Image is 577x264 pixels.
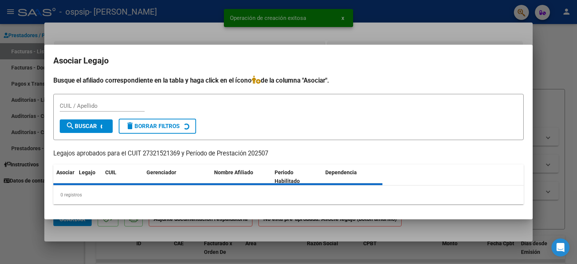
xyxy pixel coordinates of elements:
[53,186,524,204] div: 0 registros
[322,164,383,189] datatable-header-cell: Dependencia
[125,121,134,130] mat-icon: delete
[53,54,524,68] h2: Asociar Legajo
[53,149,524,158] p: Legajos aprobados para el CUIT 27321521369 y Período de Prestación 202507
[214,169,253,175] span: Nombre Afiliado
[53,164,76,189] datatable-header-cell: Asociar
[66,121,75,130] mat-icon: search
[272,164,322,189] datatable-header-cell: Periodo Habilitado
[551,238,569,256] div: Open Intercom Messenger
[143,164,211,189] datatable-header-cell: Gerenciador
[76,164,102,189] datatable-header-cell: Legajo
[325,169,357,175] span: Dependencia
[66,123,97,130] span: Buscar
[60,119,113,133] button: Buscar
[102,164,143,189] datatable-header-cell: CUIL
[56,169,74,175] span: Asociar
[125,123,180,130] span: Borrar Filtros
[211,164,272,189] datatable-header-cell: Nombre Afiliado
[119,119,196,134] button: Borrar Filtros
[79,169,95,175] span: Legajo
[147,169,176,175] span: Gerenciador
[275,169,300,184] span: Periodo Habilitado
[53,75,524,85] h4: Busque el afiliado correspondiente en la tabla y haga click en el ícono de la columna "Asociar".
[105,169,116,175] span: CUIL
